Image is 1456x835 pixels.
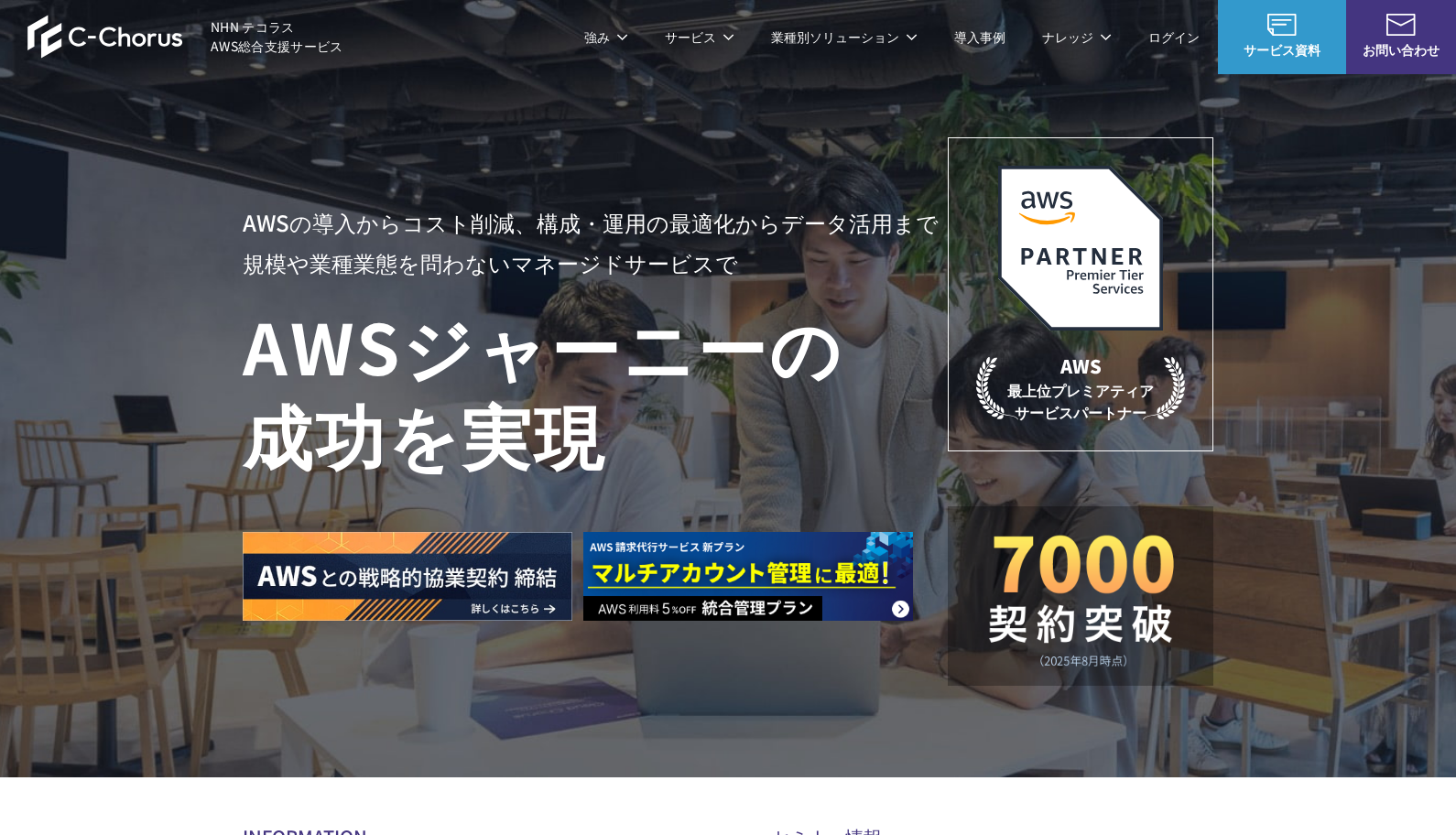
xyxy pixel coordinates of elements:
[1218,40,1346,60] span: サービス資料
[1042,27,1112,47] p: ナレッジ
[243,202,948,283] p: AWSの導入からコスト削減、 構成・運用の最適化からデータ活用まで 規模や業種業態を問わない マネージドサービスで
[665,27,734,47] p: サービス
[998,166,1163,331] img: AWSプレミアティアサービスパートナー
[243,301,948,477] h1: AWS ジャーニーの 成功を実現
[1386,14,1416,36] img: お問い合わせ
[583,532,913,621] img: AWS請求代行サービス 統合管理プラン
[1060,352,1102,379] em: AWS
[27,15,343,59] a: AWS総合支援サービス C-Chorus NHN テコラスAWS総合支援サービス
[984,534,1177,667] img: 契約件数
[211,17,343,56] span: NHN テコラス AWS総合支援サービス
[243,532,572,621] img: AWSとの戦略的協業契約 締結
[976,352,1185,423] p: 最上位プレミアティア サービスパートナー
[584,27,628,47] p: 強み
[954,27,1005,47] a: 導入事例
[771,27,918,47] p: 業種別ソリューション
[1267,14,1297,36] img: AWS総合支援サービス C-Chorus サービス資料
[1148,27,1200,47] a: ログイン
[1346,40,1456,60] span: お問い合わせ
